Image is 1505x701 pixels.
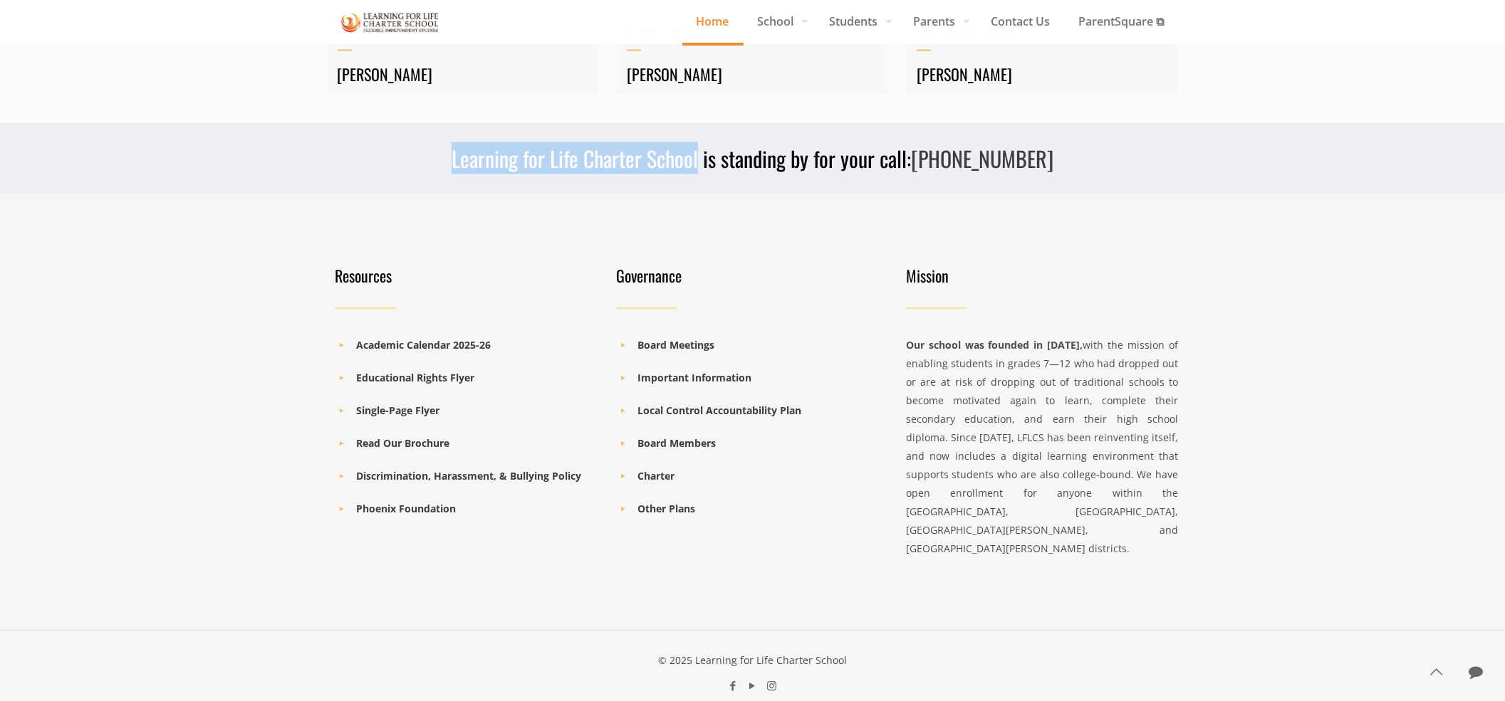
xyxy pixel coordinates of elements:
[906,265,1179,285] h4: Mission
[911,142,1053,174] a: [PHONE_NUMBER]
[356,502,456,516] a: Phoenix Foundation
[816,11,900,32] span: Students
[616,13,889,95] a: School Counselor[PERSON_NAME]
[745,679,760,693] a: YouTube icon
[627,64,878,84] h4: [PERSON_NAME]
[726,679,741,693] a: Facebook icon
[341,10,439,35] img: Home
[637,437,716,450] a: Board Members
[327,652,1179,670] div: © 2025 Learning for Life Charter School
[637,404,801,418] a: Local Control Accountability Plan
[637,502,695,516] a: Other Plans
[1422,657,1452,687] a: Back to top icon
[917,64,1168,84] h4: [PERSON_NAME]
[1065,11,1179,32] span: ParentSquare ⧉
[977,11,1065,32] span: Contact Us
[356,470,581,483] a: Discrimination, Harassment, & Bullying Policy
[637,470,675,483] a: Charter
[327,678,1179,696] ul: social menu
[356,437,449,450] a: Read Our Brochure
[764,679,779,693] a: Instagram icon
[356,371,474,385] a: Educational Rights Flyer
[616,265,880,285] h4: Governance
[637,371,751,385] a: Important Information
[682,11,744,32] span: Home
[356,404,439,418] a: Single-Page Flyer
[744,11,816,32] span: School
[338,64,589,84] h4: [PERSON_NAME]
[637,339,714,352] a: Board Meetings
[356,339,491,352] a: Academic Calendar 2025-26
[906,337,1179,559] div: with the mission of enabling students in grades 7—12 who had dropped out or are at risk of droppi...
[327,13,600,95] a: Executive Director[PERSON_NAME]
[335,265,600,285] h4: Resources
[900,11,977,32] span: Parents
[327,144,1179,173] h3: Learning for Life Charter School is standing by for your call:
[906,13,1179,95] a: Supervising Teacher[PERSON_NAME]
[906,339,1083,352] strong: Our school was founded in [DATE],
